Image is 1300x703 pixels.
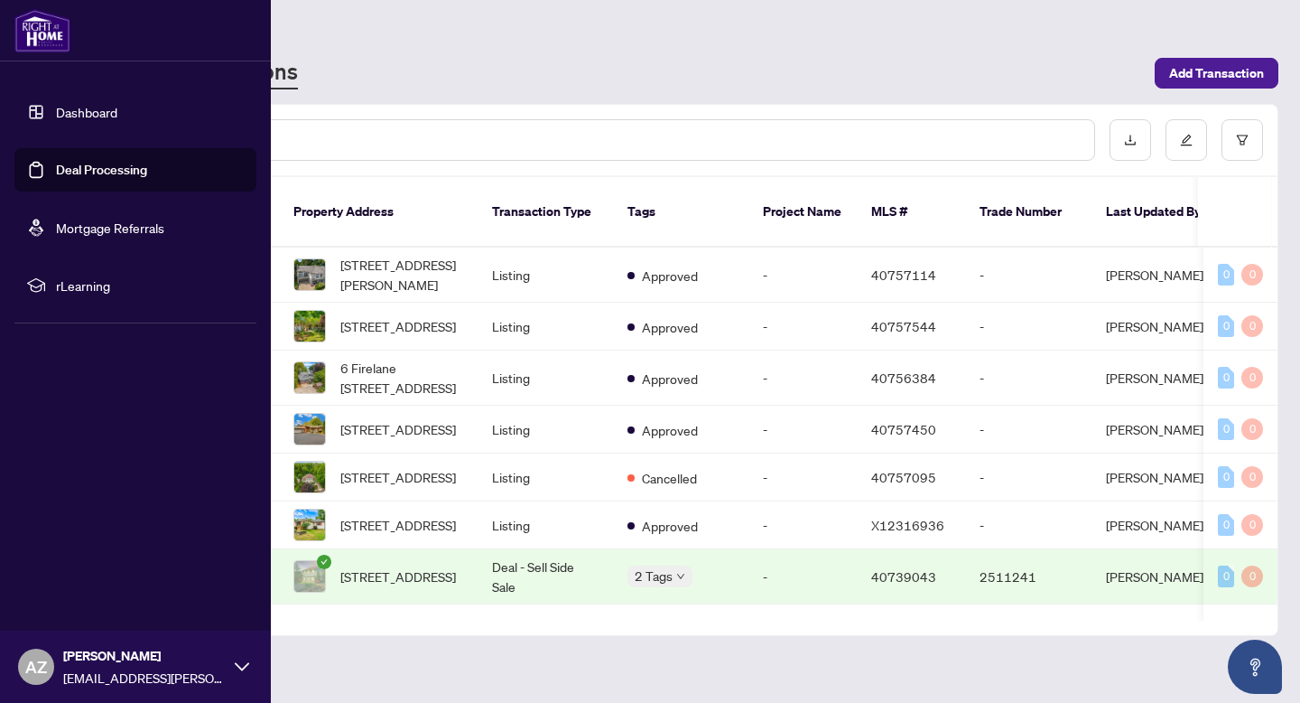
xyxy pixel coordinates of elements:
span: Cancelled [642,468,697,488]
th: Transaction Type [478,177,613,248]
span: [STREET_ADDRESS] [340,316,456,336]
td: - [965,248,1091,303]
td: [PERSON_NAME] [1091,406,1227,454]
div: 0 [1218,367,1234,389]
td: Listing [478,351,613,406]
button: edit [1165,119,1207,161]
a: Deal Processing [56,162,147,178]
div: 0 [1218,264,1234,286]
button: Open asap [1228,640,1282,694]
img: logo [14,9,70,52]
div: 0 [1218,315,1234,337]
span: 40757095 [871,469,936,485]
div: 0 [1241,264,1263,286]
img: thumbnail-img [294,510,325,540]
span: 40739043 [871,568,936,585]
div: 0 [1241,367,1263,389]
div: 0 [1241,514,1263,536]
th: MLS # [857,177,965,248]
img: thumbnail-img [294,259,325,290]
div: 0 [1241,418,1263,440]
span: 6 Firelane [STREET_ADDRESS] [340,358,463,398]
span: 40757450 [871,421,936,437]
span: [PERSON_NAME] [63,646,226,666]
img: thumbnail-img [294,362,325,393]
button: Add Transaction [1155,58,1278,89]
td: - [748,351,857,406]
span: Add Transaction [1169,59,1264,88]
div: 0 [1218,418,1234,440]
th: Tags [613,177,748,248]
td: Listing [478,454,613,501]
span: down [676,572,685,581]
td: [PERSON_NAME] [1091,501,1227,549]
td: Deal - Sell Side Sale [478,549,613,605]
td: [PERSON_NAME] [1091,303,1227,351]
td: [PERSON_NAME] [1091,248,1227,303]
div: 0 [1218,514,1234,536]
span: check-circle [317,555,331,569]
td: Listing [478,303,613,351]
th: Property Address [279,177,478,248]
td: - [965,303,1091,351]
img: thumbnail-img [294,561,325,592]
span: [STREET_ADDRESS][PERSON_NAME] [340,255,463,295]
span: 40756384 [871,370,936,386]
div: 0 [1241,315,1263,337]
span: 2 Tags [635,566,673,586]
span: [STREET_ADDRESS] [340,567,456,586]
div: 0 [1241,566,1263,587]
span: AZ [25,654,47,680]
span: Approved [642,369,698,389]
td: Listing [478,248,613,303]
img: thumbnail-img [294,462,325,492]
span: Approved [642,317,698,337]
img: thumbnail-img [294,414,325,445]
span: [EMAIL_ADDRESS][PERSON_NAME][DOMAIN_NAME] [63,668,226,688]
span: [STREET_ADDRESS] [340,515,456,535]
span: X12316936 [871,517,944,533]
span: [STREET_ADDRESS] [340,419,456,439]
th: Trade Number [965,177,1091,248]
td: [PERSON_NAME] [1091,454,1227,501]
div: 0 [1218,566,1234,587]
td: - [965,501,1091,549]
img: thumbnail-img [294,311,325,342]
div: 0 [1218,466,1234,488]
span: download [1124,134,1137,146]
a: Dashboard [56,104,117,120]
div: 0 [1241,466,1263,488]
th: Last Updated By [1091,177,1227,248]
td: - [965,406,1091,454]
td: - [965,351,1091,406]
span: 40757544 [871,318,936,334]
a: Mortgage Referrals [56,220,164,236]
td: - [748,501,857,549]
td: [PERSON_NAME] [1091,549,1227,605]
th: Project Name [748,177,857,248]
td: - [965,454,1091,501]
button: filter [1221,119,1263,161]
button: download [1110,119,1151,161]
span: filter [1236,134,1249,146]
span: Approved [642,420,698,440]
td: - [748,454,857,501]
td: - [748,303,857,351]
td: [PERSON_NAME] [1091,351,1227,406]
td: - [748,549,857,605]
td: 2511241 [965,549,1091,605]
span: Approved [642,516,698,536]
span: Approved [642,266,698,286]
td: Listing [478,501,613,549]
span: 40757114 [871,267,936,283]
span: [STREET_ADDRESS] [340,467,456,487]
td: - [748,248,857,303]
span: edit [1180,134,1193,146]
td: Listing [478,406,613,454]
span: rLearning [56,276,244,295]
td: - [748,406,857,454]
